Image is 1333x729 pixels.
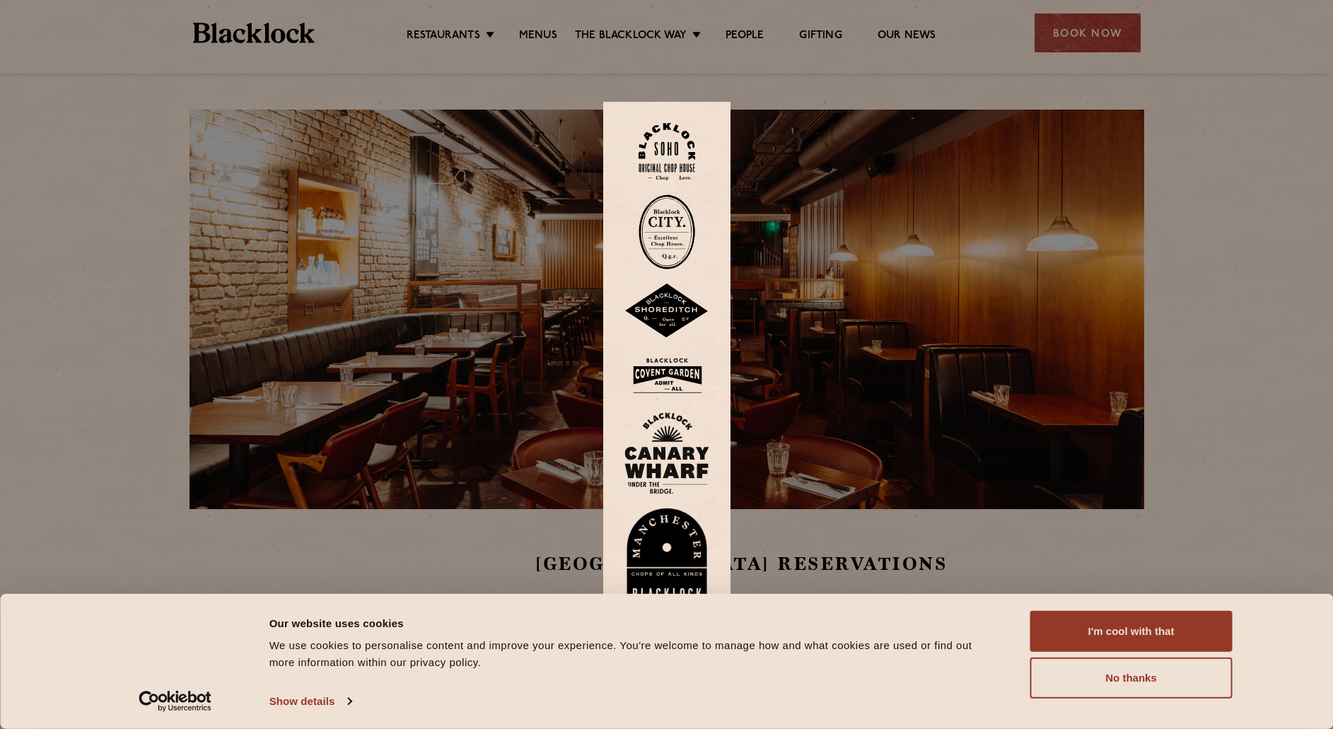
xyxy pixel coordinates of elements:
img: City-stamp-default.svg [639,194,695,269]
button: No thanks [1030,658,1233,699]
div: Our website uses cookies [269,614,999,631]
a: Show details [269,691,351,712]
img: BL_CW_Logo_Website.svg [624,412,709,494]
img: BLA_1470_CoventGarden_Website_Solid.svg [624,353,709,399]
img: Shoreditch-stamp-v2-default.svg [624,284,709,339]
a: Usercentrics Cookiebot - opens in a new window [113,691,237,712]
button: I'm cool with that [1030,611,1233,652]
div: We use cookies to personalise content and improve your experience. You're welcome to manage how a... [269,637,999,671]
img: BL_Manchester_Logo-bleed.png [624,508,709,606]
img: Soho-stamp-default.svg [639,123,695,180]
